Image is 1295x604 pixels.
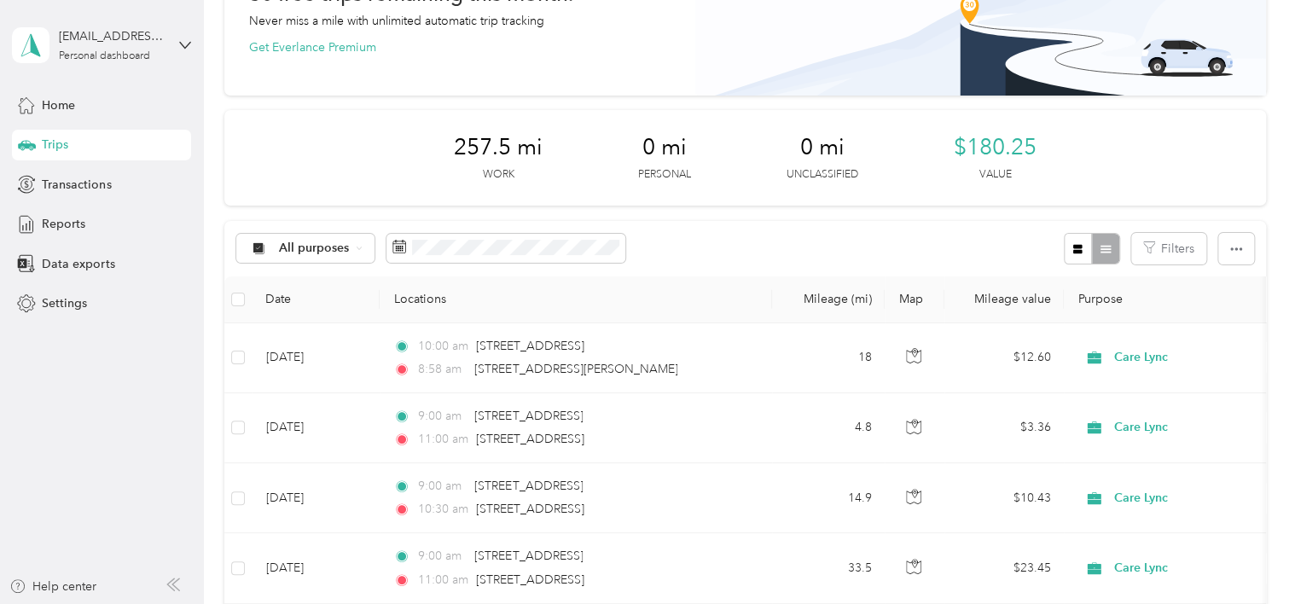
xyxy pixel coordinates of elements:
p: Work [482,167,514,183]
span: Care Lync [1114,489,1270,508]
td: $23.45 [944,533,1064,603]
span: Transactions [42,176,111,194]
div: [EMAIL_ADDRESS][DOMAIN_NAME] [59,27,166,45]
th: Map [885,276,944,323]
button: Help center [9,578,96,595]
span: Trips [42,136,68,154]
td: [DATE] [252,323,380,393]
th: Date [252,276,380,323]
p: Never miss a mile with unlimited automatic trip tracking [248,12,543,30]
span: 10:00 am [418,337,468,356]
span: Care Lync [1114,418,1270,437]
span: $180.25 [954,134,1037,161]
div: Personal dashboard [59,51,150,61]
span: Care Lync [1114,348,1270,367]
span: [STREET_ADDRESS] [476,432,584,446]
span: [STREET_ADDRESS] [474,409,583,423]
td: [DATE] [252,463,380,533]
td: $10.43 [944,463,1064,533]
th: Mileage value [944,276,1064,323]
span: 257.5 mi [454,134,543,161]
span: Reports [42,215,85,233]
span: 11:00 am [418,430,468,449]
button: Get Everlance Premium [248,38,375,56]
td: 33.5 [772,533,885,603]
span: Care Lync [1114,559,1270,578]
span: 9:00 am [418,547,467,566]
span: [STREET_ADDRESS] [476,572,584,587]
span: Settings [42,294,87,312]
span: 0 mi [642,134,687,161]
td: 4.8 [772,393,885,463]
span: 9:00 am [418,477,467,496]
p: Value [979,167,1011,183]
span: [STREET_ADDRESS] [474,479,583,493]
span: Data exports [42,255,114,273]
td: $12.60 [944,323,1064,393]
p: Personal [638,167,691,183]
td: 14.9 [772,463,885,533]
td: [DATE] [252,393,380,463]
span: All purposes [279,242,350,254]
iframe: Everlance-gr Chat Button Frame [1199,508,1295,604]
span: [STREET_ADDRESS] [474,549,583,563]
span: 0 mi [800,134,845,161]
td: $3.36 [944,393,1064,463]
th: Mileage (mi) [772,276,885,323]
th: Locations [380,276,772,323]
span: 10:30 am [418,500,468,519]
p: Unclassified [787,167,858,183]
button: Filters [1131,233,1206,264]
span: 11:00 am [418,571,468,589]
span: [STREET_ADDRESS][PERSON_NAME] [474,362,677,376]
span: [STREET_ADDRESS] [476,339,584,353]
td: 18 [772,323,885,393]
span: 8:58 am [418,360,467,379]
td: [DATE] [252,533,380,603]
span: 9:00 am [418,407,467,426]
span: [STREET_ADDRESS] [476,502,584,516]
span: Home [42,96,75,114]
